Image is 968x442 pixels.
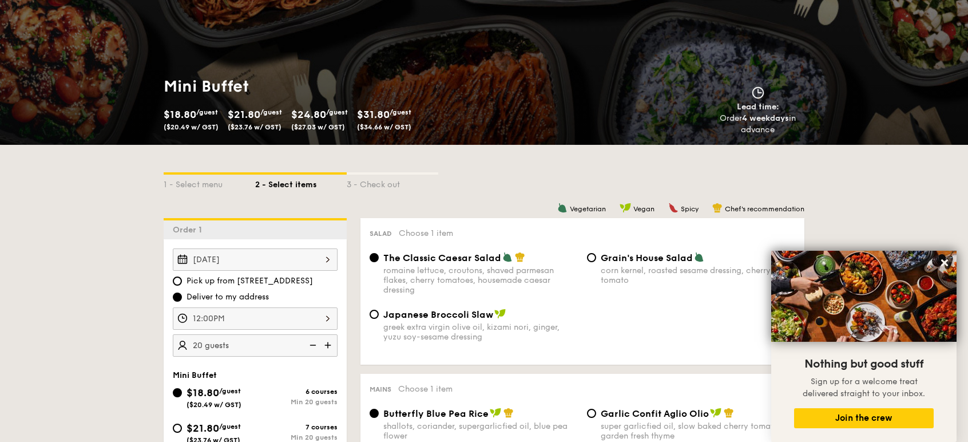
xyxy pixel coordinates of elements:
[357,108,390,121] span: $31.80
[601,421,795,441] div: super garlicfied oil, slow baked cherry tomatoes, garden fresh thyme
[255,388,338,396] div: 6 courses
[370,385,391,393] span: Mains
[383,266,578,295] div: romaine lettuce, croutons, shaved parmesan flakes, cherry tomatoes, housemade caesar dressing
[255,423,338,431] div: 7 courses
[694,252,704,262] img: icon-vegetarian.fe4039eb.svg
[390,108,411,116] span: /guest
[707,113,809,136] div: Order in advance
[164,123,219,131] span: ($20.49 w/ GST)
[399,228,453,238] span: Choose 1 item
[173,293,182,302] input: Deliver to my address
[370,310,379,319] input: Japanese Broccoli Slawgreek extra virgin olive oil, kizami nori, ginger, yuzu soy-sesame dressing
[187,386,219,399] span: $18.80
[228,108,260,121] span: $21.80
[794,408,934,428] button: Join the crew
[710,408,721,418] img: icon-vegan.f8ff3823.svg
[219,423,241,431] span: /guest
[173,248,338,271] input: Event date
[502,252,513,262] img: icon-vegetarian.fe4039eb.svg
[173,277,182,286] input: Pick up from [STREET_ADDRESS]
[749,86,767,99] img: icon-clock.2db775ea.svg
[601,252,693,263] span: Grain's House Salad
[196,108,218,116] span: /guest
[164,108,196,121] span: $18.80
[187,401,241,409] span: ($20.49 w/ GST)
[370,409,379,418] input: Butterfly Blue Pea Riceshallots, coriander, supergarlicfied oil, blue pea flower
[291,123,345,131] span: ($27.03 w/ GST)
[173,334,338,357] input: Number of guests
[383,252,501,263] span: The Classic Caesar Salad
[668,203,679,213] img: icon-spicy.37a8142b.svg
[633,205,654,213] span: Vegan
[515,252,525,262] img: icon-chef-hat.a58ddaea.svg
[164,175,255,191] div: 1 - Select menu
[383,309,493,320] span: Japanese Broccoli Slaw
[255,175,347,191] div: 2 - Select items
[601,408,709,419] span: Garlic Confit Aglio Olio
[173,225,207,235] span: Order 1
[742,113,789,123] strong: 4 weekdays
[803,377,925,398] span: Sign up for a welcome treat delivered straight to your inbox.
[357,123,411,131] span: ($34.66 w/ GST)
[494,309,506,319] img: icon-vegan.f8ff3823.svg
[383,408,489,419] span: Butterfly Blue Pea Rice
[557,203,568,213] img: icon-vegetarian.fe4039eb.svg
[370,230,392,238] span: Salad
[935,254,954,272] button: Close
[187,291,269,303] span: Deliver to my address
[490,408,501,418] img: icon-vegan.f8ff3823.svg
[771,251,957,342] img: DSC07876-Edit02-Large.jpeg
[173,307,338,330] input: Event time
[173,424,182,433] input: $21.80/guest($23.76 w/ GST)7 coursesMin 20 guests
[587,253,596,262] input: Grain's House Saladcorn kernel, roasted sesame dressing, cherry tomato
[255,433,338,441] div: Min 20 guests
[173,388,182,397] input: $18.80/guest($20.49 w/ GST)6 coursesMin 20 guests
[737,102,779,112] span: Lead time:
[503,408,514,418] img: icon-chef-hat.a58ddaea.svg
[398,384,453,394] span: Choose 1 item
[725,205,804,213] span: Chef's recommendation
[326,108,348,116] span: /guest
[712,203,723,213] img: icon-chef-hat.a58ddaea.svg
[804,357,923,371] span: Nothing but good stuff
[173,370,217,380] span: Mini Buffet
[164,76,479,97] h1: Mini Buffet
[681,205,699,213] span: Spicy
[219,387,241,395] span: /guest
[370,253,379,262] input: The Classic Caesar Saladromaine lettuce, croutons, shaved parmesan flakes, cherry tomatoes, house...
[620,203,631,213] img: icon-vegan.f8ff3823.svg
[303,334,320,356] img: icon-reduce.1d2dbef1.svg
[383,421,578,441] div: shallots, coriander, supergarlicfied oil, blue pea flower
[255,398,338,406] div: Min 20 guests
[347,175,438,191] div: 3 - Check out
[260,108,282,116] span: /guest
[187,422,219,435] span: $21.80
[228,123,281,131] span: ($23.76 w/ GST)
[187,275,313,287] span: Pick up from [STREET_ADDRESS]
[601,266,795,285] div: corn kernel, roasted sesame dressing, cherry tomato
[320,334,338,356] img: icon-add.58712e84.svg
[291,108,326,121] span: $24.80
[587,409,596,418] input: Garlic Confit Aglio Oliosuper garlicfied oil, slow baked cherry tomatoes, garden fresh thyme
[383,322,578,342] div: greek extra virgin olive oil, kizami nori, ginger, yuzu soy-sesame dressing
[724,408,734,418] img: icon-chef-hat.a58ddaea.svg
[570,205,606,213] span: Vegetarian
